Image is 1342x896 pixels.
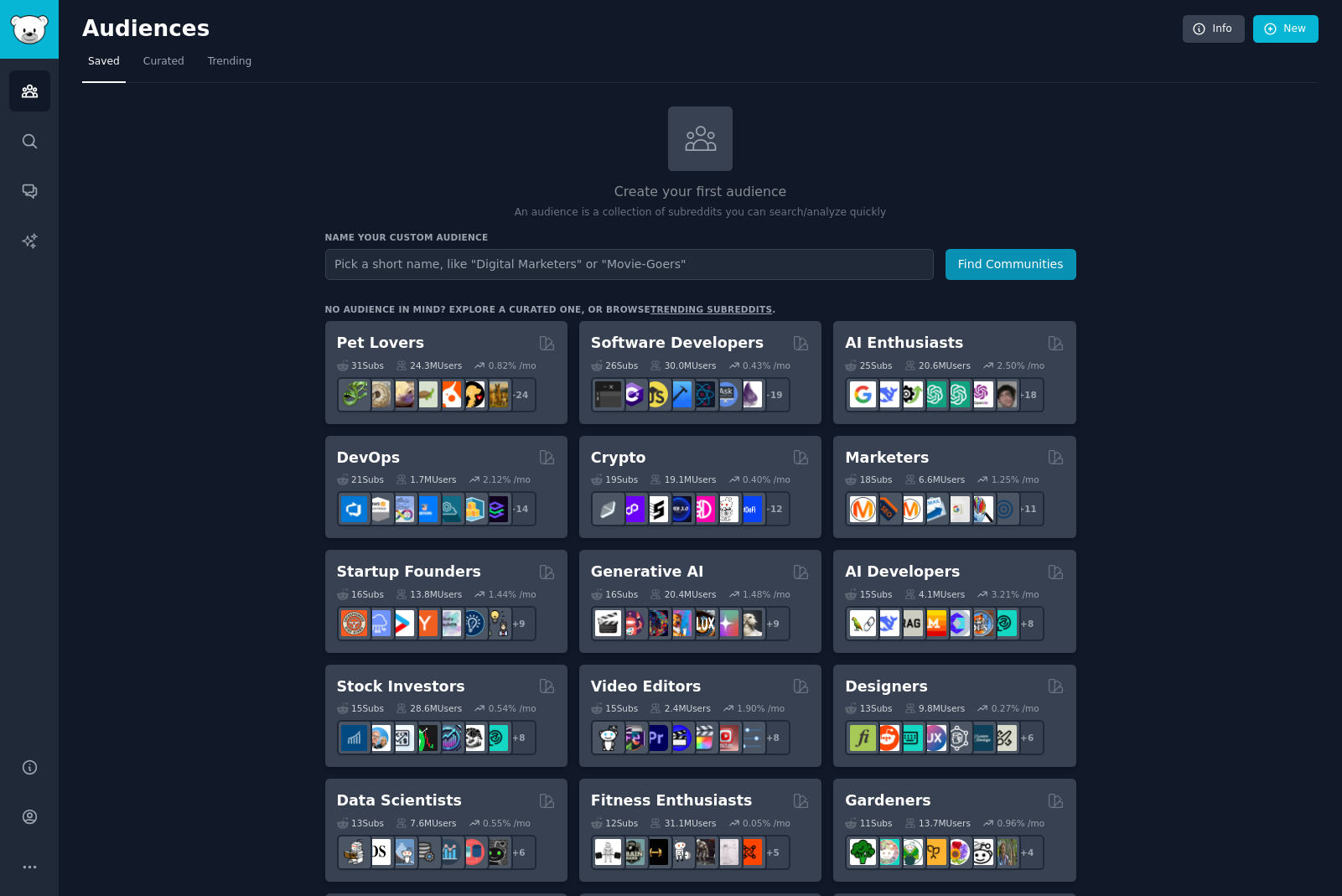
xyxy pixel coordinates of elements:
img: GymMotivation [619,839,645,865]
img: ValueInvesting [365,725,391,751]
h3: Name your custom audience [325,231,1076,243]
img: llmops [967,610,993,636]
img: data [482,839,508,865]
img: web3 [666,496,692,522]
div: 2.50 % /mo [997,360,1044,371]
img: content_marketing [850,496,876,522]
img: swingtrading [459,725,484,751]
div: 1.48 % /mo [743,588,790,600]
h2: Marketers [845,448,929,469]
img: Emailmarketing [920,496,946,522]
img: AskComputerScience [712,381,738,407]
div: 16 Sub s [591,588,638,600]
img: turtle [412,381,438,407]
div: 0.43 % /mo [743,360,790,371]
img: GardeningUK [920,839,946,865]
img: ethstaker [642,496,668,522]
img: LangChain [850,610,876,636]
div: 20.6M Users [904,360,971,371]
img: DevOpsLinks [412,496,438,522]
div: + 19 [755,377,790,412]
img: AskMarketing [897,496,923,522]
img: logodesign [873,725,899,751]
div: 31.1M Users [650,817,716,829]
div: 16 Sub s [337,588,384,600]
div: 0.55 % /mo [483,817,531,829]
h2: DevOps [337,448,401,469]
img: editors [619,725,645,751]
img: Entrepreneurship [459,610,484,636]
div: 13 Sub s [337,817,384,829]
img: CryptoNews [712,496,738,522]
div: 15 Sub s [337,702,384,714]
h2: Generative AI [591,562,704,583]
img: ArtificalIntelligence [991,381,1017,407]
div: 19 Sub s [591,474,638,485]
img: elixir [736,381,762,407]
img: AIDevelopersSociety [991,610,1017,636]
img: Trading [412,725,438,751]
img: typography [850,725,876,751]
div: 2.12 % /mo [483,474,531,485]
img: defiblockchain [689,496,715,522]
div: + 4 [1009,835,1044,870]
img: vegetablegardening [850,839,876,865]
div: 6.6M Users [904,474,966,485]
div: 13 Sub s [845,702,892,714]
img: PetAdvice [459,381,484,407]
h2: Create your first audience [325,182,1076,203]
div: 20.4M Users [650,588,716,600]
div: + 8 [1009,606,1044,641]
div: + 18 [1009,377,1044,412]
img: learnjavascript [642,381,668,407]
img: postproduction [736,725,762,751]
img: ethfinance [595,496,621,522]
img: bigseo [873,496,899,522]
h2: AI Enthusiasts [845,333,963,354]
img: csharp [619,381,645,407]
h2: Data Scientists [337,790,462,811]
div: 4.1M Users [904,588,966,600]
img: GYM [595,839,621,865]
div: 0.40 % /mo [743,474,790,485]
a: trending subreddits [650,304,772,314]
div: 0.96 % /mo [997,817,1044,829]
p: An audience is a collection of subreddits you can search/analyze quickly [325,205,1076,220]
img: finalcutpro [689,725,715,751]
h2: Fitness Enthusiasts [591,790,753,811]
div: + 12 [755,491,790,526]
img: technicalanalysis [482,725,508,751]
div: + 8 [501,720,536,755]
img: dataengineering [412,839,438,865]
div: 25 Sub s [845,360,892,371]
img: sdforall [666,610,692,636]
img: gopro [595,725,621,751]
img: Rag [897,610,923,636]
img: dogbreed [482,381,508,407]
h2: AI Developers [845,562,960,583]
img: VideoEditors [666,725,692,751]
div: 30.0M Users [650,360,716,371]
div: 26 Sub s [591,360,638,371]
div: 1.90 % /mo [737,702,785,714]
img: AWS_Certified_Experts [365,496,391,522]
img: aivideo [595,610,621,636]
h2: Video Editors [591,676,702,697]
img: OpenSourceAI [944,610,970,636]
img: physicaltherapy [712,839,738,865]
div: + 8 [755,720,790,755]
img: Forex [388,725,414,751]
div: 13.7M Users [904,817,971,829]
img: chatgpt_prompts_ [944,381,970,407]
span: Trending [208,54,251,70]
div: + 14 [501,491,536,526]
img: starryai [712,610,738,636]
div: 9.8M Users [904,702,966,714]
div: 1.44 % /mo [489,588,536,600]
img: SaaS [365,610,391,636]
img: deepdream [642,610,668,636]
h2: Stock Investors [337,676,465,697]
h2: Startup Founders [337,562,481,583]
img: fitness30plus [689,839,715,865]
img: Youtubevideo [712,725,738,751]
